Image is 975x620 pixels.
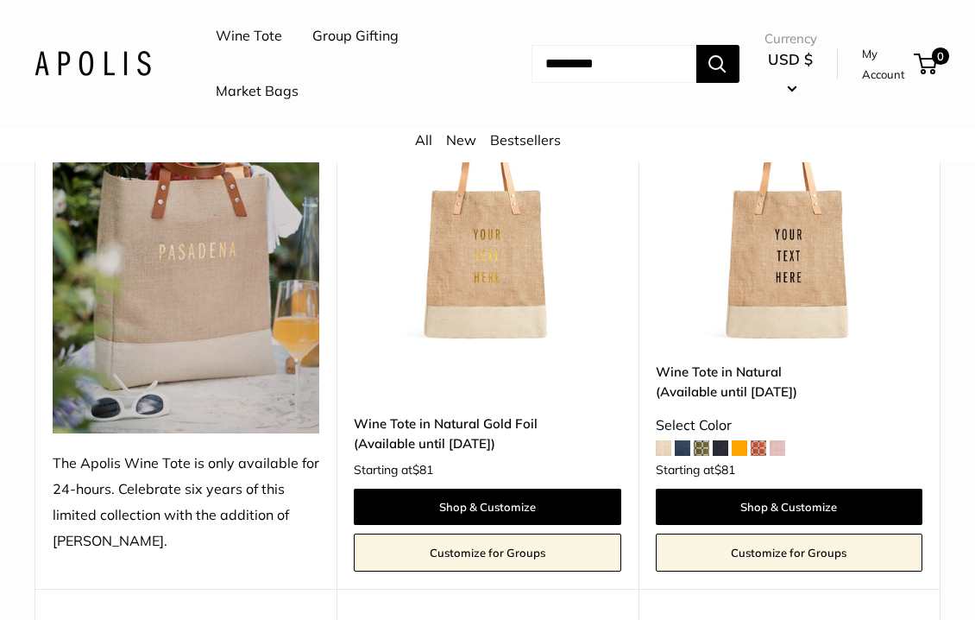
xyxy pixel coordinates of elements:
[768,50,813,68] span: USD $
[354,464,433,476] span: Starting at
[932,47,949,65] span: 0
[764,46,817,101] button: USD $
[656,78,922,345] img: Wine Tote in Natural
[216,23,282,49] a: Wine Tote
[354,489,620,525] a: Shop & Customize
[53,451,319,554] div: The Apolis Wine Tote is only available for 24-hours. Celebrate six years of this limited collecti...
[354,414,620,454] a: Wine Tote in Natural Gold Foil(Available until [DATE])
[656,362,922,402] a: Wine Tote in Natural(Available until [DATE])
[532,45,696,83] input: Search...
[354,534,620,572] a: Customize for Groups
[412,462,433,478] span: $81
[656,413,922,439] div: Select Color
[656,534,922,572] a: Customize for Groups
[53,78,319,433] img: The Apolis Wine Tote is only available for 24-hours. Celebrate six years of this limited collecti...
[35,51,151,76] img: Apolis
[354,78,620,345] a: Wine Tote in Natural Gold Foildescription_Inner compartments perfect for wine bottles, yoga mats,...
[656,464,735,476] span: Starting at
[490,131,561,149] a: Bestsellers
[415,131,432,149] a: All
[696,45,739,83] button: Search
[312,23,399,49] a: Group Gifting
[216,79,299,104] a: Market Bags
[656,489,922,525] a: Shop & Customize
[764,27,817,51] span: Currency
[656,78,922,345] a: Wine Tote in NaturalWine Tote in Natural
[915,54,937,74] a: 0
[714,462,735,478] span: $81
[354,78,620,345] img: Wine Tote in Natural Gold Foil
[862,43,908,85] a: My Account
[446,131,476,149] a: New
